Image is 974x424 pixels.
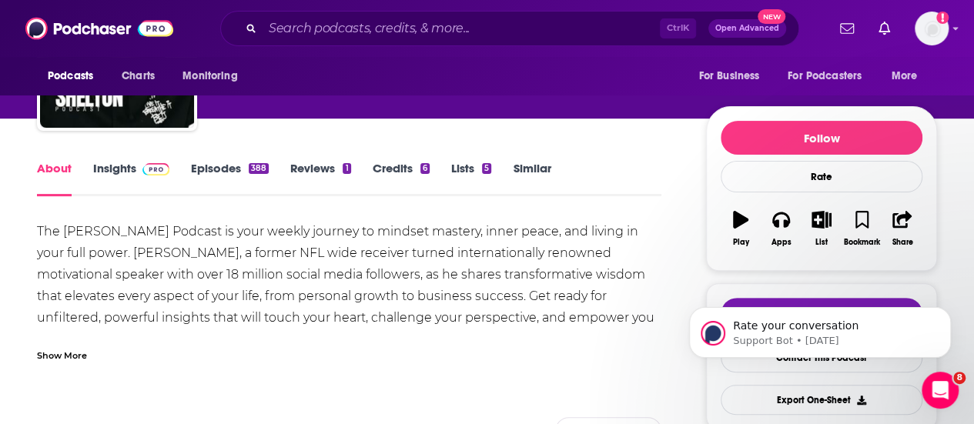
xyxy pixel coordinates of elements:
button: open menu [172,62,257,91]
a: Credits6 [373,161,430,196]
button: Export One-Sheet [721,385,922,415]
button: Bookmark [842,201,882,256]
div: Apps [772,238,792,247]
button: Play [721,201,761,256]
button: open menu [881,62,937,91]
div: Bookmark [844,238,880,247]
button: open menu [688,62,778,91]
div: The [PERSON_NAME] Podcast is your weekly journey to mindset mastery, inner peace, and living in y... [37,221,661,350]
button: Share [882,201,922,256]
input: Search podcasts, credits, & more... [263,16,660,41]
a: Charts [112,62,164,91]
span: Open Advanced [715,25,779,32]
span: Logged in as lilifeinberg [915,12,949,45]
a: Reviews1 [290,161,350,196]
a: Show notifications dropdown [834,15,860,42]
svg: Add a profile image [936,12,949,24]
div: Search podcasts, credits, & more... [220,11,799,46]
iframe: Intercom notifications message [666,275,974,382]
span: Ctrl K [660,18,696,38]
a: About [37,161,72,196]
span: Charts [122,65,155,87]
img: Podchaser Pro [142,163,169,175]
span: New [758,9,785,24]
button: open menu [778,62,884,91]
div: Rate [721,161,922,192]
button: List [802,201,842,256]
span: For Business [698,65,759,87]
div: 5 [482,163,491,174]
button: Apps [761,201,801,256]
div: Share [892,238,912,247]
span: For Podcasters [788,65,862,87]
a: Similar [513,161,551,196]
a: InsightsPodchaser Pro [93,161,169,196]
a: Show notifications dropdown [872,15,896,42]
a: Lists5 [451,161,491,196]
div: 1 [343,163,350,174]
div: Play [733,238,749,247]
button: open menu [37,62,113,91]
a: Episodes388 [191,161,269,196]
div: 6 [420,163,430,174]
img: User Profile [915,12,949,45]
span: Monitoring [182,65,237,87]
span: 8 [953,372,966,384]
span: Podcasts [48,65,93,87]
button: Open AdvancedNew [708,19,786,38]
iframe: Intercom live chat [922,372,959,409]
div: 388 [249,163,269,174]
button: Show profile menu [915,12,949,45]
div: List [815,238,828,247]
span: More [892,65,918,87]
button: Follow [721,121,922,155]
img: Podchaser - Follow, Share and Rate Podcasts [25,14,173,43]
